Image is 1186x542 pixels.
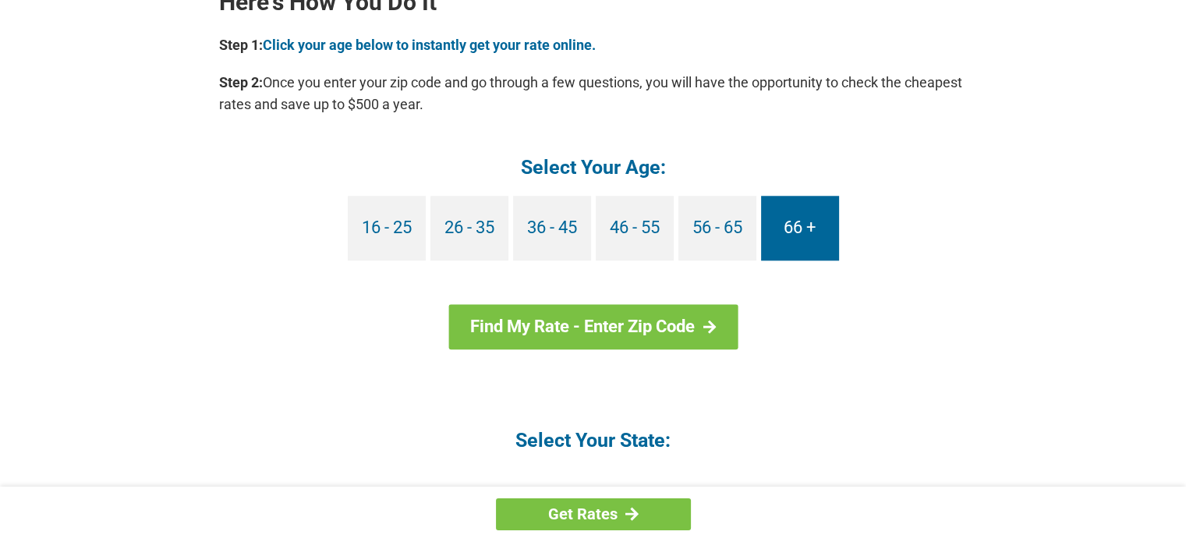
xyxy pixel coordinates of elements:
a: 36 - 45 [513,196,591,260]
p: Once you enter your zip code and go through a few questions, you will have the opportunity to che... [219,72,968,115]
a: Click your age below to instantly get your rate online. [263,37,596,53]
a: 66 + [761,196,839,260]
h4: Select Your Age: [219,154,968,180]
a: 26 - 35 [430,196,508,260]
a: Find My Rate - Enter Zip Code [448,304,738,349]
a: 56 - 65 [678,196,756,260]
a: 16 - 25 [348,196,426,260]
a: Get Rates [496,498,691,530]
a: 46 - 55 [596,196,674,260]
h4: Select Your State: [219,427,968,453]
b: Step 1: [219,37,263,53]
b: Step 2: [219,74,263,90]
